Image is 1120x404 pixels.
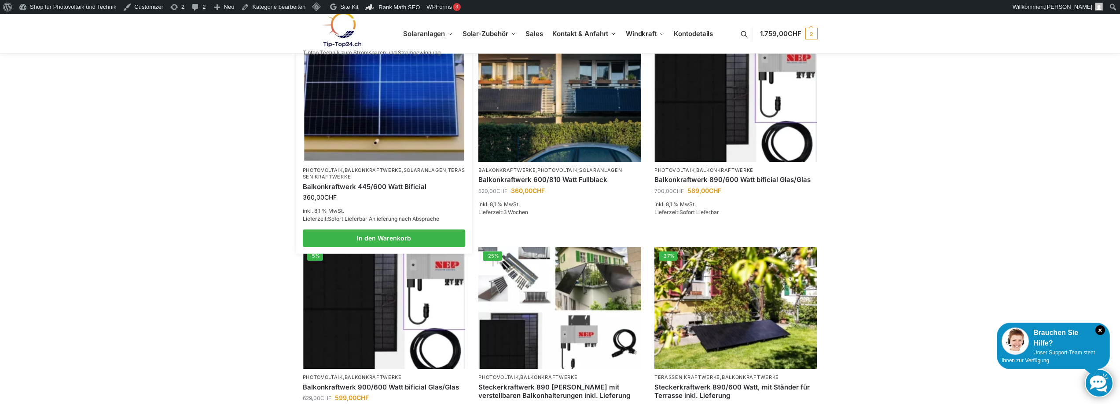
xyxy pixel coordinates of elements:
a: Terassen Kraftwerke [303,167,466,180]
span: CHF [788,29,801,38]
span: CHF [532,187,545,194]
i: Schließen [1095,325,1105,335]
span: Unser Support-Team steht Ihnen zur Verfügung [1002,349,1095,364]
a: Balkonkraftwerke [722,374,779,380]
p: inkl. 8,1 % MwSt. [303,207,466,215]
a: Photovoltaik [303,374,343,380]
span: Lieferzeit: [478,209,528,215]
a: Kontodetails [670,14,716,54]
a: Terassen Kraftwerke [654,374,720,380]
span: CHF [320,395,331,401]
span: Lieferzeit: [303,215,439,222]
a: Balkonkraftwerke [345,374,402,380]
bdi: 599,00 [335,394,369,401]
a: Photovoltaik [478,374,518,380]
img: 860 Watt Komplett mit Balkonhalterung [478,247,641,369]
a: In den Warenkorb legen: „Balkonkraftwerk 445/600 Watt Bificial“ [303,229,466,247]
span: [PERSON_NAME] [1045,4,1092,10]
p: , [478,374,641,381]
span: CHF [673,188,684,194]
a: Balkonkraftwerk 445/600 Watt Bificial [303,182,466,191]
a: Steckerkraftwerk 890 Watt mit verstellbaren Balkonhalterungen inkl. Lieferung [478,383,641,400]
a: Balkonkraftwerk 890/600 Watt bificial Glas/Glas [654,175,817,184]
nav: Cart contents [760,14,818,55]
img: 2 Balkonkraftwerke [478,40,641,162]
p: , [654,374,817,381]
a: Photovoltaik [303,167,343,173]
bdi: 629,00 [303,395,331,401]
span: Rank Math SEO [378,4,420,11]
span: Sofort Lieferbar [679,209,719,215]
img: Solaranlagen, Speicheranlagen und Energiesparprodukte [303,12,380,47]
span: Site Kit [340,4,358,10]
p: inkl. 8,1 % MwSt. [478,200,641,208]
span: CHF [709,187,721,194]
img: Bificiales Hochleistungsmodul [303,247,466,369]
span: Sales [525,29,543,38]
span: Windkraft [626,29,657,38]
span: Kontakt & Anfahrt [552,29,608,38]
a: Balkonkraftwerk 900/600 Watt bificial Glas/Glas [303,383,466,392]
img: Customer service [1002,328,1029,355]
p: , [654,167,817,174]
a: Balkonkraftwerk 600/810 Watt Fullblack [478,175,641,184]
span: Kontodetails [674,29,713,38]
span: 1.759,00 [760,29,801,38]
a: 1.759,00CHF 2 [760,21,818,47]
a: Solaranlagen [579,167,622,173]
a: Balkonkraftwerke [520,374,577,380]
bdi: 589,00 [687,187,721,194]
a: -16%Bificiales Hochleistungsmodul [654,40,817,162]
a: Photovoltaik [654,167,694,173]
a: -5%Bificiales Hochleistungsmodul [303,247,466,369]
span: Sofort Lieferbar Anlieferung nach Absprache [328,215,439,222]
bdi: 700,00 [654,188,684,194]
span: CHF [324,193,337,201]
bdi: 520,00 [478,188,507,194]
p: , , , [303,167,466,181]
bdi: 360,00 [303,193,337,201]
p: Tiptop Technik zum Stromsparen und Stromgewinnung [303,50,441,55]
a: Photovoltaik [537,167,577,173]
div: 3 [453,3,461,11]
img: Bificiales Hochleistungsmodul [654,40,817,162]
a: Sales [522,14,547,54]
span: 3 Wochen [503,209,528,215]
a: -25%860 Watt Komplett mit Balkonhalterung [478,247,641,369]
span: CHF [496,188,507,194]
img: Solaranlage für den kleinen Balkon [304,41,464,160]
a: -27%Steckerkraftwerk 890/600 Watt, mit Ständer für Terrasse inkl. Lieferung [654,247,817,369]
a: Balkonkraftwerke [478,167,536,173]
img: Steckerkraftwerk 890/600 Watt, mit Ständer für Terrasse inkl. Lieferung [654,247,817,369]
a: Solaranlagen [404,167,446,173]
a: Balkonkraftwerke [345,167,402,173]
span: CHF [356,394,369,401]
p: , , [478,167,641,174]
a: Steckerkraftwerk 890/600 Watt, mit Ständer für Terrasse inkl. Lieferung [654,383,817,400]
p: , [303,374,466,381]
a: Windkraft [622,14,668,54]
a: Kontakt & Anfahrt [549,14,620,54]
div: Brauchen Sie Hilfe? [1002,328,1105,349]
bdi: 360,00 [511,187,545,194]
span: Solar-Zubehör [463,29,508,38]
img: Benutzerbild von Rupert Spoddig [1095,3,1103,11]
p: inkl. 8,1 % MwSt. [654,200,817,208]
a: Balkonkraftwerke [696,167,753,173]
a: Solar-Zubehör [459,14,520,54]
a: -31%2 Balkonkraftwerke [478,40,641,162]
span: Lieferzeit: [654,209,719,215]
span: 2 [805,28,818,40]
